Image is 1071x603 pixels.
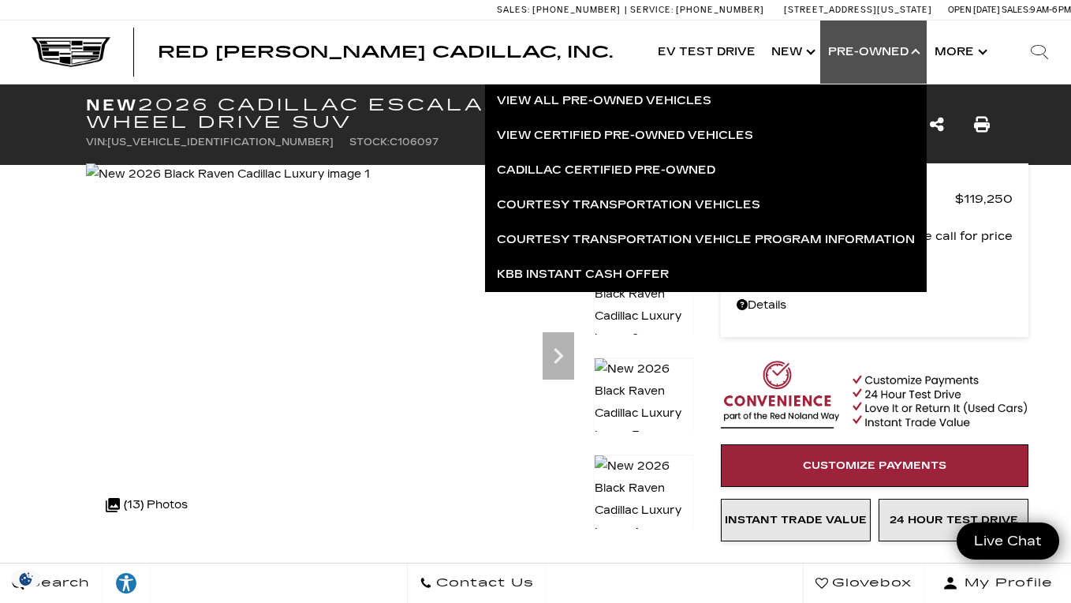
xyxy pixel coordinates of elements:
[349,137,390,148] span: Stock:
[158,44,613,60] a: Red [PERSON_NAME] Cadillac, Inc.
[803,459,946,472] span: Customize Payments
[721,444,1028,487] a: Customize Payments
[676,5,764,15] span: [PHONE_NUMBER]
[630,5,674,15] span: Service:
[957,522,1059,560] a: Live Chat
[650,21,763,84] a: EV Test Drive
[966,532,1050,550] span: Live Chat
[485,84,927,118] a: View All Pre-Owned Vehicles
[497,5,530,15] span: Sales:
[594,358,693,448] img: New 2026 Black Raven Cadillac Luxury image 3
[924,564,1071,603] button: Open user profile menu
[86,137,107,148] span: VIN:
[8,571,44,587] section: Click to Open Cookie Consent Modal
[158,43,613,62] span: Red [PERSON_NAME] Cadillac, Inc.
[407,564,547,603] a: Contact Us
[784,5,932,15] a: [STREET_ADDRESS][US_STATE]
[803,564,924,603] a: Glovebox
[828,572,912,594] span: Glovebox
[107,137,334,148] span: [US_VEHICLE_IDENTIFICATION_NUMBER]
[625,6,768,14] a: Service: [PHONE_NUMBER]
[485,257,927,292] a: KBB Instant Cash Offer
[103,564,151,603] a: Explore your accessibility options
[103,571,150,595] div: Explore your accessibility options
[497,6,625,14] a: Sales: [PHONE_NUMBER]
[594,260,693,350] img: New 2026 Black Raven Cadillac Luxury image 2
[927,21,992,84] button: More
[532,5,621,15] span: [PHONE_NUMBER]
[889,225,1013,247] span: Please call for price
[86,163,370,185] img: New 2026 Black Raven Cadillac Luxury image 1
[86,96,808,131] h1: 2026 Cadillac Escalade ESV Luxury Four Wheel Drive SUV
[543,332,574,380] div: Next
[485,118,927,153] a: View Certified Pre-Owned Vehicles
[594,455,693,545] img: New 2026 Black Raven Cadillac Luxury image 4
[890,514,1018,526] span: 24 Hour Test Drive
[86,96,138,114] strong: New
[820,21,927,84] a: Pre-Owned
[763,21,820,84] a: New
[1002,5,1030,15] span: Sales:
[1030,5,1071,15] span: 9 AM-6 PM
[8,571,44,587] img: Opt-Out Icon
[98,486,196,524] div: (13) Photos
[958,572,1053,594] span: My Profile
[390,137,438,148] span: C106097
[32,37,110,67] img: Cadillac Dark Logo with Cadillac White Text
[725,514,867,526] span: Instant Trade Value
[721,499,871,541] a: Instant Trade Value
[948,5,1000,15] span: Open [DATE]
[432,572,534,594] span: Contact Us
[974,114,990,136] a: Print this New 2026 Cadillac Escalade ESV Luxury Four Wheel Drive SUV
[737,294,1013,316] a: Details
[930,114,944,136] a: Share this New 2026 Cadillac Escalade ESV Luxury Four Wheel Drive SUV
[955,188,1013,210] span: $119,250
[485,188,927,223] a: Courtesy Transportation Vehicles
[485,153,927,188] a: Cadillac Certified Pre-Owned
[485,223,927,257] a: Courtesy Transportation Vehicle Program Information
[24,572,90,594] span: Search
[879,499,1028,541] a: 24 Hour Test Drive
